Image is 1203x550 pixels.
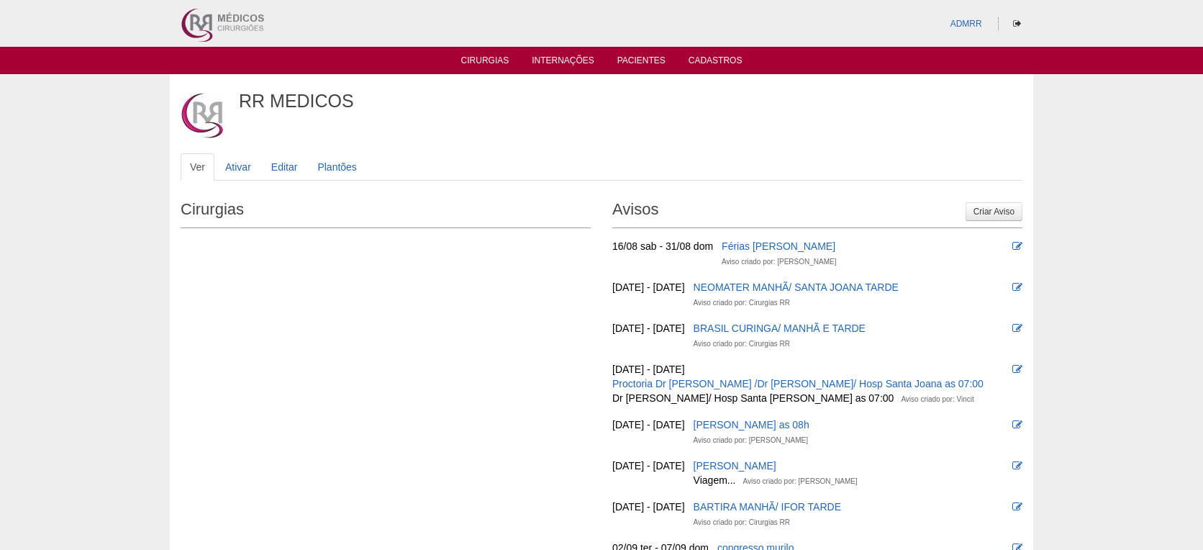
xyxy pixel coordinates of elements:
[901,392,973,407] div: Aviso criado por: Vincit
[612,418,685,432] div: [DATE] - [DATE]
[743,474,858,489] div: Aviso criado por: [PERSON_NAME]
[722,255,836,269] div: Aviso criado por: [PERSON_NAME]
[612,239,713,253] div: 16/08 sab - 31/08 dom
[694,323,866,334] a: BRASIL CURINGA/ MANHÃ E TARDE
[181,153,214,181] a: Ver
[694,515,790,530] div: Aviso criado por: Cirurgias RR
[612,321,685,335] div: [DATE] - [DATE]
[612,391,894,405] div: Dr [PERSON_NAME]/ Hosp Santa [PERSON_NAME] as 07:00
[612,500,685,514] div: [DATE] - [DATE]
[689,55,743,70] a: Cadastros
[612,195,1022,228] h2: Avisos
[1012,282,1022,292] i: Editar
[612,459,685,473] div: [DATE] - [DATE]
[694,419,809,430] a: [PERSON_NAME] as 08h
[1012,420,1022,430] i: Editar
[1012,502,1022,512] i: Editar
[694,460,776,472] a: [PERSON_NAME]
[612,378,984,389] a: Proctoria Dr [PERSON_NAME] /Dr [PERSON_NAME]/ Hosp Santa Joana as 07:00
[694,337,790,351] div: Aviso criado por: Cirurgias RR
[1012,241,1022,251] i: Editar
[612,280,685,294] div: [DATE] - [DATE]
[461,55,509,70] a: Cirurgias
[694,473,736,487] div: Viagem...
[1012,364,1022,374] i: Editar
[694,501,841,513] a: BARTIRA MANHÃ/ IFOR TARDE
[532,55,594,70] a: Internações
[308,153,366,181] a: Plantões
[181,92,1022,110] h1: RR MEDICOS
[617,55,666,70] a: Pacientes
[694,296,790,310] div: Aviso criado por: Cirurgias RR
[1013,19,1021,28] i: Sair
[612,362,685,377] div: [DATE] - [DATE]
[181,92,224,139] img: imagem de RR MEDICOS
[1012,461,1022,471] i: Editar
[262,153,307,181] a: Editar
[694,433,808,448] div: Aviso criado por: [PERSON_NAME]
[722,240,835,252] a: Férias [PERSON_NAME]
[181,109,224,121] a: Ver perfil do usuário.
[216,153,260,181] a: Ativar
[1012,323,1022,333] i: Editar
[966,202,1022,221] a: Criar Aviso
[694,281,899,293] a: NEOMATER MANHÃ/ SANTA JOANA TARDE
[950,19,982,29] a: ADMRR
[181,195,591,228] h2: Cirurgias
